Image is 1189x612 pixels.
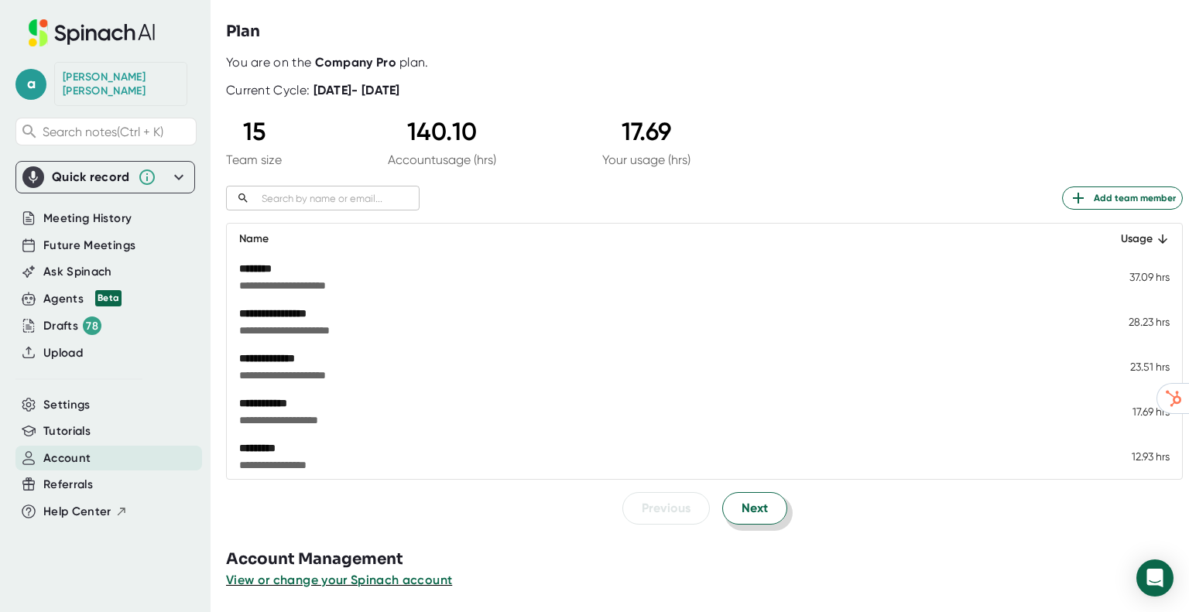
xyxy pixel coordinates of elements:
[43,344,83,362] button: Upload
[1136,559,1174,597] div: Open Intercom Messenger
[388,152,496,167] div: Account usage (hrs)
[722,492,787,525] button: Next
[43,290,122,308] button: Agents Beta
[43,422,91,440] button: Tutorials
[43,476,93,494] button: Referrals
[43,316,101,335] div: Drafts
[43,503,111,521] span: Help Center
[742,499,768,518] span: Next
[315,55,396,70] b: Company Pro
[1095,230,1170,248] div: Usage
[239,230,1071,248] div: Name
[226,548,1189,571] h3: Account Management
[83,316,101,335] div: 78
[43,210,132,227] button: Meeting History
[226,117,282,146] div: 15
[602,152,690,167] div: Your usage (hrs)
[1083,299,1182,344] td: 28.23 hrs
[1083,389,1182,434] td: 17.69 hrs
[642,499,690,518] span: Previous
[43,237,135,255] button: Future Meetings
[622,492,710,525] button: Previous
[43,503,128,521] button: Help Center
[1083,344,1182,389] td: 23.51 hrs
[226,55,1183,70] div: You are on the plan.
[43,316,101,335] button: Drafts 78
[43,125,163,139] span: Search notes (Ctrl + K)
[1083,255,1182,299] td: 37.09 hrs
[43,450,91,467] button: Account
[226,571,452,590] button: View or change your Spinach account
[226,20,260,43] h3: Plan
[388,117,496,146] div: 140.10
[226,83,400,98] div: Current Cycle:
[255,190,420,207] input: Search by name or email...
[1069,189,1176,207] span: Add team member
[43,396,91,414] button: Settings
[1083,434,1182,479] td: 12.93 hrs
[52,169,130,185] div: Quick record
[602,117,690,146] div: 17.69
[95,290,122,306] div: Beta
[43,290,122,308] div: Agents
[314,83,400,97] b: [DATE] - [DATE]
[1062,186,1183,210] button: Add team member
[43,263,112,281] button: Ask Spinach
[226,152,282,167] div: Team size
[15,69,46,100] span: a
[22,162,188,193] div: Quick record
[63,70,179,97] div: Audrey Pleva
[226,573,452,587] span: View or change your Spinach account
